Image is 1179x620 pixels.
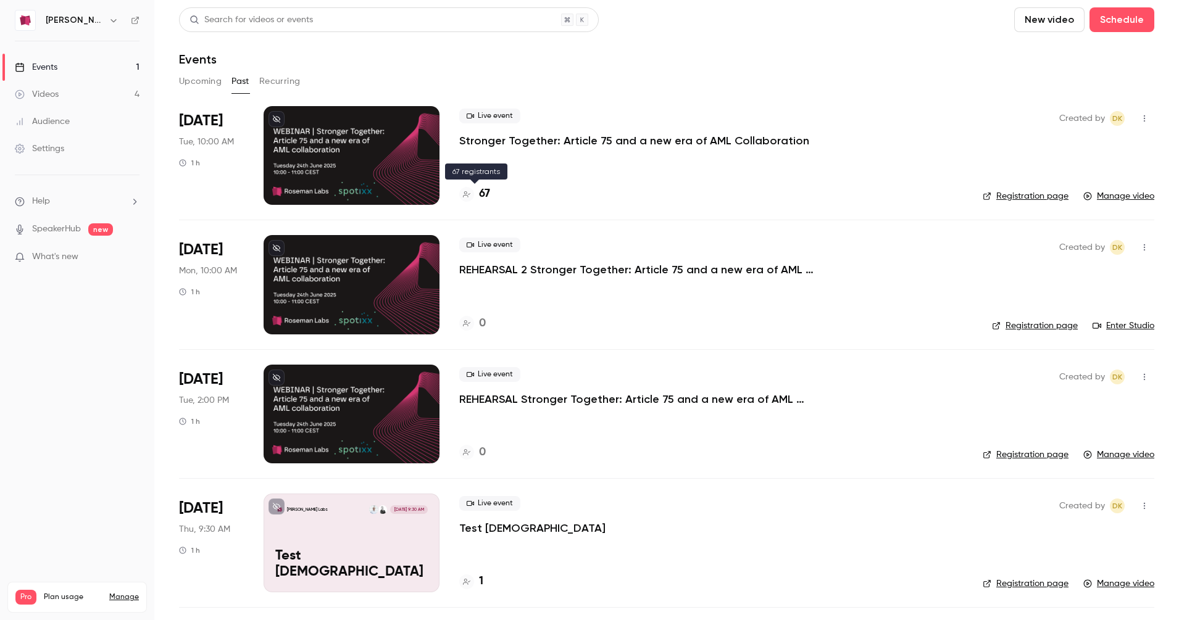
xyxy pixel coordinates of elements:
[459,186,490,202] a: 67
[1089,7,1154,32] button: Schedule
[32,195,50,208] span: Help
[15,143,64,155] div: Settings
[179,158,200,168] div: 1 h
[1110,498,1125,513] span: debby kruse
[32,250,78,263] span: What's new
[179,365,244,463] div: Jun 17 Tue, 2:00 PM (Europe/Amsterdam)
[179,287,200,297] div: 1 h
[1110,240,1125,255] span: debby kruse
[179,394,229,407] span: Tue, 2:00 PM
[1083,190,1154,202] a: Manage video
[369,505,378,514] img: Ian Wachters
[459,444,486,461] a: 0
[1112,240,1122,255] span: dk
[479,573,483,590] h4: 1
[88,223,113,236] span: new
[1110,111,1125,126] span: debby kruse
[190,14,313,27] div: Search for videos or events
[179,494,244,592] div: May 22 Thu, 9:30 AM (Europe/Amsterdam)
[179,265,237,277] span: Mon, 10:00 AM
[179,240,223,260] span: [DATE]
[459,133,809,148] a: Stronger Together: Article 75 and a new era of AML Collaboration
[179,498,223,518] span: [DATE]
[15,61,57,73] div: Events
[179,136,234,148] span: Tue, 10:00 AM
[179,523,230,535] span: Thu, 9:30 AM
[459,521,606,535] a: Test [DEMOGRAPHIC_DATA]
[15,88,59,101] div: Videos
[1112,498,1122,513] span: dk
[459,262,830,277] a: REHEARSAL 2 Stronger Together: Article 75 and a new era of AML Collaboration
[125,252,140,263] iframe: Noticeable Trigger
[1083,577,1154,590] a: Manage video
[378,505,387,514] img: Nick Goodall
[259,72,301,91] button: Recurring
[479,186,490,202] h4: 67
[1059,370,1105,384] span: Created by
[15,115,70,128] div: Audience
[179,545,200,555] div: 1 h
[1059,240,1105,255] span: Created by
[1059,498,1105,513] span: Created by
[46,14,104,27] h6: [PERSON_NAME] Labs
[15,590,36,605] span: Pro
[179,111,223,131] span: [DATE]
[109,592,139,602] a: Manage
[287,506,328,513] p: [PERSON_NAME] Labs
[179,235,244,334] div: Jun 23 Mon, 10:00 AM (Europe/Amsterdam)
[479,315,486,332] h4: 0
[179,416,200,426] div: 1 h
[390,505,427,514] span: [DATE] 9:30 AM
[179,72,222,91] button: Upcoming
[1083,448,1154,461] a: Manage video
[179,52,217,67] h1: Events
[1059,111,1105,126] span: Created by
[15,10,35,30] img: Roseman Labs
[1112,370,1122,384] span: dk
[1110,370,1125,384] span: debby kruse
[983,577,1069,590] a: Registration page
[459,238,520,252] span: Live event
[983,190,1069,202] a: Registration page
[179,370,223,389] span: [DATE]
[1112,111,1122,126] span: dk
[459,573,483,590] a: 1
[231,72,249,91] button: Past
[264,494,440,592] a: Test Christian[PERSON_NAME] LabsNick GoodallIan Wachters[DATE] 9:30 AMTest [DEMOGRAPHIC_DATA]
[275,548,428,581] p: Test [DEMOGRAPHIC_DATA]
[32,223,81,236] a: SpeakerHub
[44,592,102,602] span: Plan usage
[459,315,486,332] a: 0
[1014,7,1085,32] button: New video
[459,392,830,407] a: REHEARSAL Stronger Together: Article 75 and a new era of AML Collaboration
[459,367,520,382] span: Live event
[992,320,1078,332] a: Registration page
[459,109,520,123] span: Live event
[179,106,244,205] div: Jun 24 Tue, 10:00 AM (Europe/Amsterdam)
[15,195,140,208] li: help-dropdown-opener
[459,496,520,511] span: Live event
[1093,320,1154,332] a: Enter Studio
[479,444,486,461] h4: 0
[983,448,1069,461] a: Registration page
